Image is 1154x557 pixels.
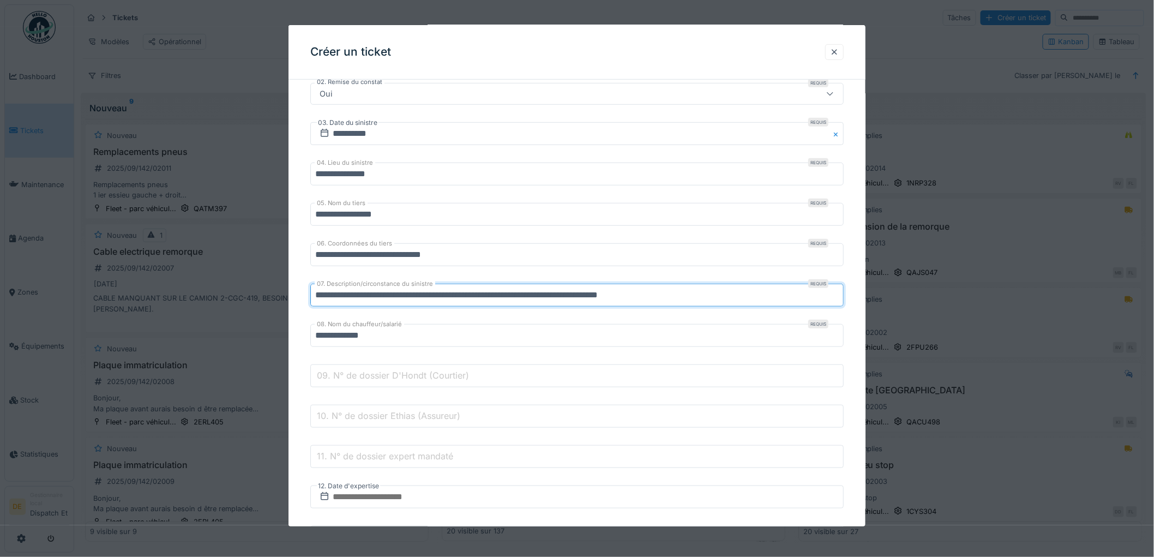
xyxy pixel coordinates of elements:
h3: Créer un ticket [310,45,391,59]
label: 06. Coordonnées du tiers [315,239,394,248]
button: Close [832,122,844,145]
div: Requis [808,320,828,328]
div: Requis [808,239,828,248]
label: 12. Date d'expertise [317,480,380,492]
div: Requis [808,158,828,167]
div: Oui [315,88,336,100]
label: 04. Lieu du sinistre [315,158,375,167]
label: 09. N° de dossier D'Hondt (Courtier) [315,369,471,382]
label: 08. Nom du chauffeur/salarié [315,320,404,329]
label: 10. N° de dossier Ethias (Assureur) [315,409,462,422]
label: 11. N° de dossier expert mandaté [315,450,455,463]
div: Requis [808,118,828,127]
label: 03. Date du sinistre [317,117,378,129]
div: Requis [808,199,828,207]
div: Requis [808,279,828,288]
div: Requis [808,79,828,87]
label: 05. Nom du tiers [315,199,368,208]
label: 02. Remise du constat [315,77,384,87]
label: 07. Description/circonstance du sinistre [315,279,435,289]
